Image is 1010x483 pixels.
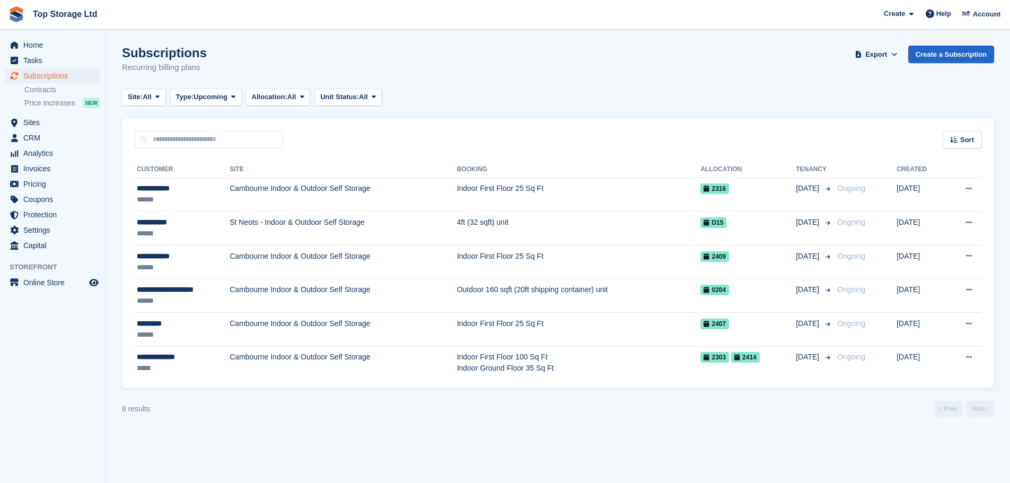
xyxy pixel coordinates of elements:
[796,318,821,329] span: [DATE]
[837,218,865,226] span: Ongoing
[23,238,87,253] span: Capital
[23,38,87,52] span: Home
[973,9,1000,20] span: Account
[700,183,729,194] span: 2316
[700,251,729,262] span: 2409
[837,353,865,361] span: Ongoing
[796,161,833,178] th: Tenancy
[700,217,726,228] span: D15
[23,161,87,176] span: Invoices
[837,285,865,294] span: Ongoing
[10,262,106,273] span: Storefront
[796,251,821,262] span: [DATE]
[457,212,701,245] td: 4ft (32 sqft) unit
[457,178,701,212] td: Indoor First Floor 25 Sq Ft
[935,401,962,417] a: Previous
[897,346,945,380] td: [DATE]
[960,135,974,145] span: Sort
[122,46,207,60] h1: Subscriptions
[24,97,100,109] a: Price increases NEW
[287,92,296,102] span: All
[457,346,701,380] td: Indoor First Floor 100 Sq Ft Indoor Ground Floor 35 Sq Ft
[23,207,87,222] span: Protection
[5,146,100,161] a: menu
[700,161,796,178] th: Allocation
[837,319,865,328] span: Ongoing
[23,146,87,161] span: Analytics
[230,313,456,347] td: Cambourne Indoor & Outdoor Self Storage
[5,275,100,290] a: menu
[796,217,821,228] span: [DATE]
[122,403,150,415] div: 6 results
[5,38,100,52] a: menu
[897,279,945,313] td: [DATE]
[320,92,359,102] span: Unit Status:
[961,8,971,19] img: Sam Topham
[457,313,701,347] td: Indoor First Floor 25 Sq Ft
[230,161,456,178] th: Site
[230,279,456,313] td: Cambourne Indoor & Outdoor Self Storage
[457,161,701,178] th: Booking
[908,46,994,63] a: Create a Subscription
[5,68,100,83] a: menu
[23,68,87,83] span: Subscriptions
[359,92,368,102] span: All
[314,89,382,106] button: Unit Status: All
[87,276,100,289] a: Preview store
[24,98,75,108] span: Price increases
[128,92,143,102] span: Site:
[5,115,100,130] a: menu
[936,8,951,19] span: Help
[23,130,87,145] span: CRM
[23,53,87,68] span: Tasks
[5,161,100,176] a: menu
[5,192,100,207] a: menu
[865,49,887,60] span: Export
[457,279,701,313] td: Outdoor 160 sqft (20ft shipping container) unit
[23,115,87,130] span: Sites
[5,177,100,191] a: menu
[796,352,821,363] span: [DATE]
[122,62,207,74] p: Recurring billing plans
[23,223,87,238] span: Settings
[700,319,729,329] span: 2407
[5,53,100,68] a: menu
[5,130,100,145] a: menu
[897,212,945,245] td: [DATE]
[29,5,101,23] a: Top Storage Ltd
[933,401,996,417] nav: Page
[170,89,242,106] button: Type: Upcoming
[24,85,100,95] a: Contracts
[897,178,945,212] td: [DATE]
[837,252,865,260] span: Ongoing
[122,89,166,106] button: Site: All
[897,313,945,347] td: [DATE]
[194,92,227,102] span: Upcoming
[230,212,456,245] td: St Neots - Indoor & Outdoor Self Storage
[700,352,729,363] span: 2303
[457,245,701,279] td: Indoor First Floor 25 Sq Ft
[230,178,456,212] td: Cambourne Indoor & Outdoor Self Storage
[23,275,87,290] span: Online Store
[143,92,152,102] span: All
[23,192,87,207] span: Coupons
[8,6,24,22] img: stora-icon-8386f47178a22dfd0bd8f6a31ec36ba5ce8667c1dd55bd0f319d3a0aa187defe.svg
[5,207,100,222] a: menu
[853,46,900,63] button: Export
[731,352,760,363] span: 2414
[796,284,821,295] span: [DATE]
[176,92,194,102] span: Type:
[897,161,945,178] th: Created
[135,161,230,178] th: Customer
[23,177,87,191] span: Pricing
[83,98,100,108] div: NEW
[246,89,311,106] button: Allocation: All
[252,92,287,102] span: Allocation:
[700,285,729,295] span: 0204
[5,223,100,238] a: menu
[5,238,100,253] a: menu
[837,184,865,192] span: Ongoing
[796,183,821,194] span: [DATE]
[230,245,456,279] td: Cambourne Indoor & Outdoor Self Storage
[884,8,905,19] span: Create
